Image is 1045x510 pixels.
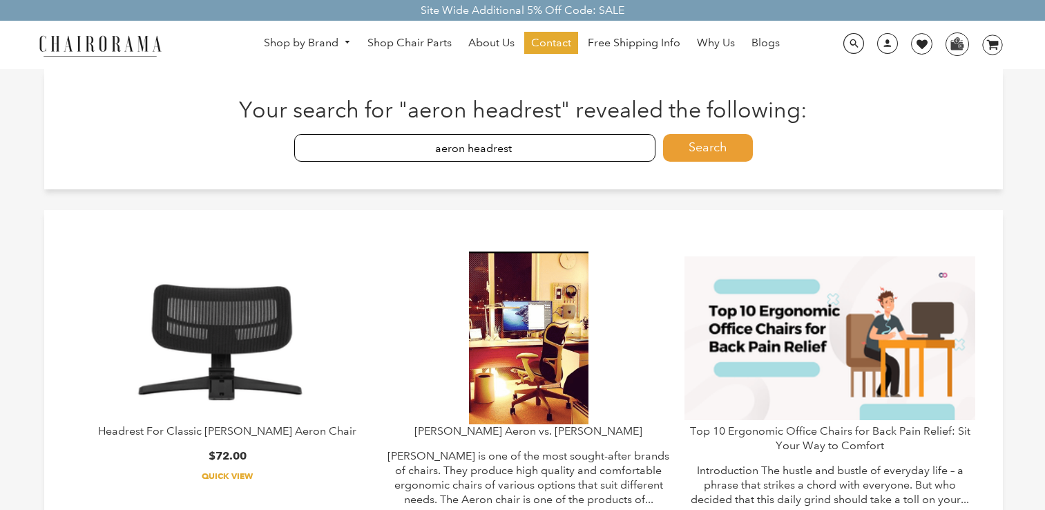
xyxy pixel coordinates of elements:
nav: DesktopNavigation [228,32,815,57]
a: Headrest For Classic [PERSON_NAME] Aeron Chair [98,424,356,437]
a: Shop by Brand [257,32,358,54]
button: Search [663,134,753,162]
a: Quick View [82,471,373,482]
span: Shop Chair Parts [367,36,452,50]
a: Contact [524,32,578,54]
a: Free Shipping Info [581,32,687,54]
a: Shop Chair Parts [361,32,459,54]
img: Herman Miller Aeron vs. Herman Miller Mirra [469,252,589,424]
span: Contact [531,36,571,50]
img: chairorama [31,33,169,57]
span: Free Shipping Info [588,36,680,50]
img: WhatsApp_Image_2024-07-12_at_16.23.01.webp [946,33,968,54]
span: $72.00 [209,449,247,462]
span: About Us [468,36,515,50]
a: About Us [461,32,521,54]
p: Introduction The hustle and bustle of everyday life – a phrase that strikes a chord with everyone... [684,464,975,507]
a: Herman Miller Aeron vs. Herman Miller Mirra [383,252,674,424]
img: Headrest For Classic Herman Miller Aeron Chair - chairorama [98,252,357,424]
h1: Your search for "aeron headrest" revealed the following: [72,97,976,123]
a: Top 10 Ergonomic Office Chairs for Back Pain Relief: Sit Your Way to Comfort [690,424,970,452]
a: Headrest For Classic Herman Miller Aeron Chair - chairorama [82,252,373,424]
p: [PERSON_NAME] is one of the most sought-after brands of chairs. They produce high quality and com... [383,449,674,507]
a: [PERSON_NAME] Aeron vs. [PERSON_NAME] [414,424,642,437]
span: Blogs [751,36,780,50]
input: Enter Search Terms... [294,134,656,162]
a: Why Us [690,32,742,54]
a: Blogs [745,32,787,54]
img: Top 10 Ergonomic Office Chairs for Back Pain Relief: Sit Your Way to Comfort [684,252,975,424]
span: Why Us [697,36,735,50]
